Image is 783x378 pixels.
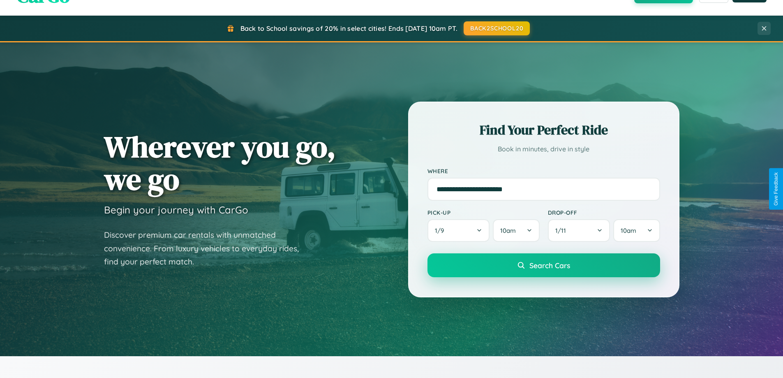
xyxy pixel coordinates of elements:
span: 1 / 9 [435,227,448,234]
span: Search Cars [529,261,570,270]
button: 10am [493,219,539,242]
h2: Find Your Perfect Ride [427,121,660,139]
h3: Begin your journey with CarGo [104,204,248,216]
button: BACK2SCHOOL20 [464,21,530,35]
label: Drop-off [548,209,660,216]
p: Book in minutes, drive in style [427,143,660,155]
div: Give Feedback [773,172,779,206]
label: Pick-up [427,209,540,216]
button: 1/9 [427,219,490,242]
button: 10am [613,219,660,242]
button: Search Cars [427,253,660,277]
span: Back to School savings of 20% in select cities! Ends [DATE] 10am PT. [240,24,457,32]
p: Discover premium car rentals with unmatched convenience. From luxury vehicles to everyday rides, ... [104,228,310,269]
span: 1 / 11 [555,227,570,234]
button: 1/11 [548,219,610,242]
label: Where [427,167,660,174]
span: 10am [500,227,516,234]
span: 10am [621,227,636,234]
h1: Wherever you go, we go [104,130,336,195]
